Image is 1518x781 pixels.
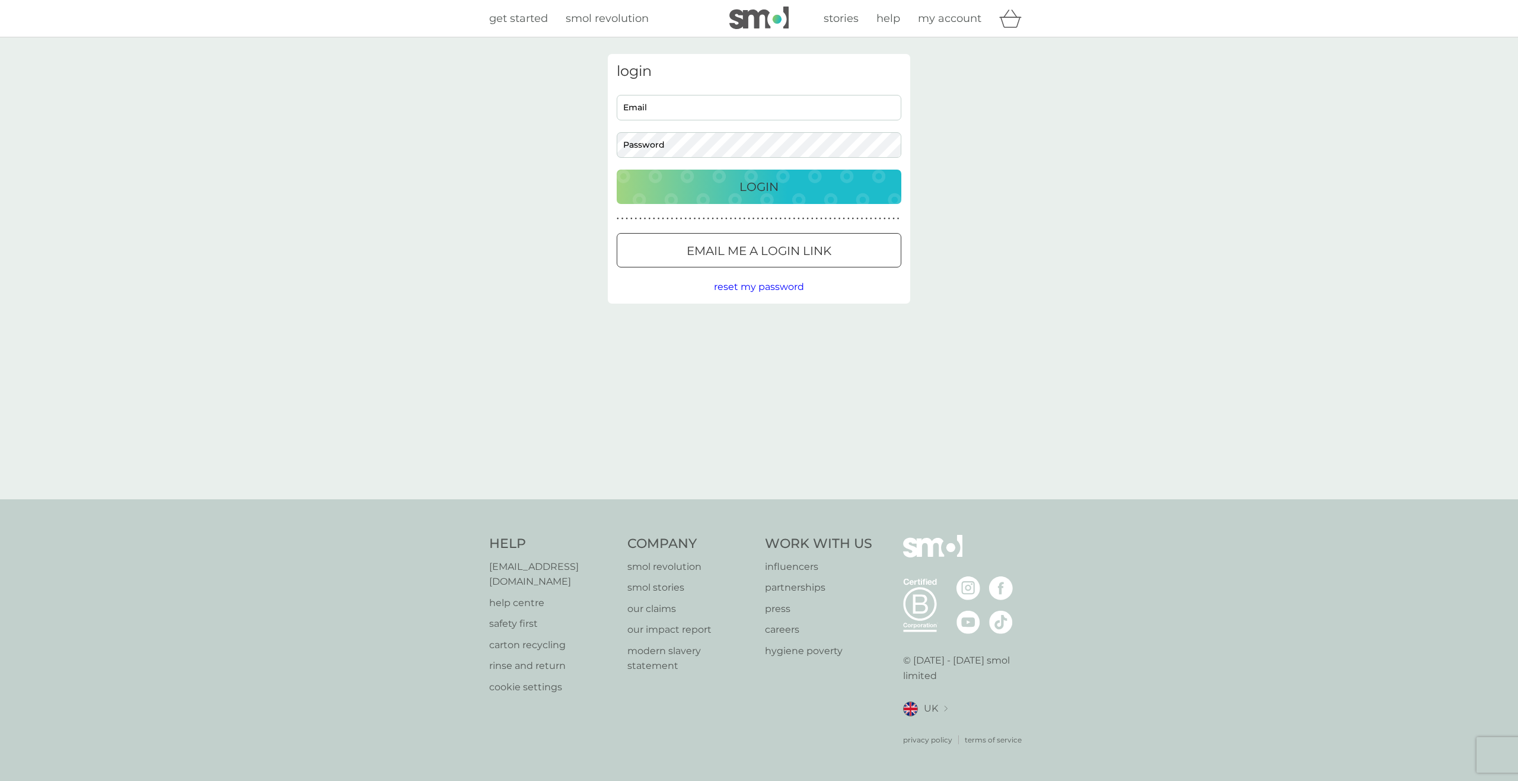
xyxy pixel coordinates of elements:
[617,216,619,222] p: ●
[852,216,854,222] p: ●
[627,643,754,674] a: modern slavery statement
[903,702,918,716] img: UK flag
[765,580,872,595] a: partnerships
[714,279,804,295] button: reset my password
[834,216,836,222] p: ●
[489,10,548,27] a: get started
[684,216,687,222] p: ●
[627,601,754,617] a: our claims
[714,281,804,292] span: reset my password
[712,216,714,222] p: ●
[956,576,980,600] img: visit the smol Instagram page
[627,559,754,575] a: smol revolution
[698,216,700,222] p: ●
[621,216,624,222] p: ●
[720,216,723,222] p: ●
[617,170,901,204] button: Login
[703,216,705,222] p: ●
[626,216,628,222] p: ●
[780,216,782,222] p: ●
[856,216,859,222] p: ●
[879,216,881,222] p: ●
[784,216,786,222] p: ●
[888,216,891,222] p: ●
[766,216,768,222] p: ●
[956,610,980,634] img: visit the smol Youtube page
[489,12,548,25] span: get started
[789,216,791,222] p: ●
[903,653,1029,683] p: © [DATE] - [DATE] smol limited
[489,616,616,632] p: safety first
[765,622,872,637] a: careers
[765,601,872,617] p: press
[918,10,981,27] a: my account
[489,595,616,611] a: help centre
[847,216,850,222] p: ●
[765,559,872,575] a: influencers
[489,637,616,653] a: carton recycling
[775,216,777,222] p: ●
[744,216,746,222] p: ●
[897,216,900,222] p: ●
[489,658,616,674] a: rinse and return
[648,216,650,222] p: ●
[838,216,841,222] p: ●
[689,216,691,222] p: ●
[566,12,649,25] span: smol revolution
[765,643,872,659] a: hygiene poverty
[903,734,952,745] a: privacy policy
[861,216,863,222] p: ●
[870,216,872,222] p: ●
[770,216,773,222] p: ●
[761,216,764,222] p: ●
[730,216,732,222] p: ●
[627,580,754,595] p: smol stories
[757,216,759,222] p: ●
[884,216,886,222] p: ●
[793,216,795,222] p: ●
[707,216,710,222] p: ●
[739,216,741,222] p: ●
[798,216,800,222] p: ●
[687,241,831,260] p: Email me a login link
[658,216,660,222] p: ●
[489,559,616,589] a: [EMAIL_ADDRESS][DOMAIN_NAME]
[644,216,646,222] p: ●
[875,216,877,222] p: ●
[824,12,859,25] span: stories
[671,216,674,222] p: ●
[489,680,616,695] a: cookie settings
[675,216,678,222] p: ●
[865,216,868,222] p: ●
[876,12,900,25] span: help
[816,216,818,222] p: ●
[734,216,736,222] p: ●
[892,216,895,222] p: ●
[924,701,938,716] span: UK
[627,535,754,553] h4: Company
[876,10,900,27] a: help
[944,706,948,712] img: select a new location
[617,233,901,267] button: Email me a login link
[989,610,1013,634] img: visit the smol Tiktok page
[999,7,1029,30] div: basket
[739,177,779,196] p: Login
[627,622,754,637] a: our impact report
[729,7,789,29] img: smol
[716,216,719,222] p: ●
[694,216,696,222] p: ●
[748,216,750,222] p: ●
[489,535,616,553] h4: Help
[765,535,872,553] h4: Work With Us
